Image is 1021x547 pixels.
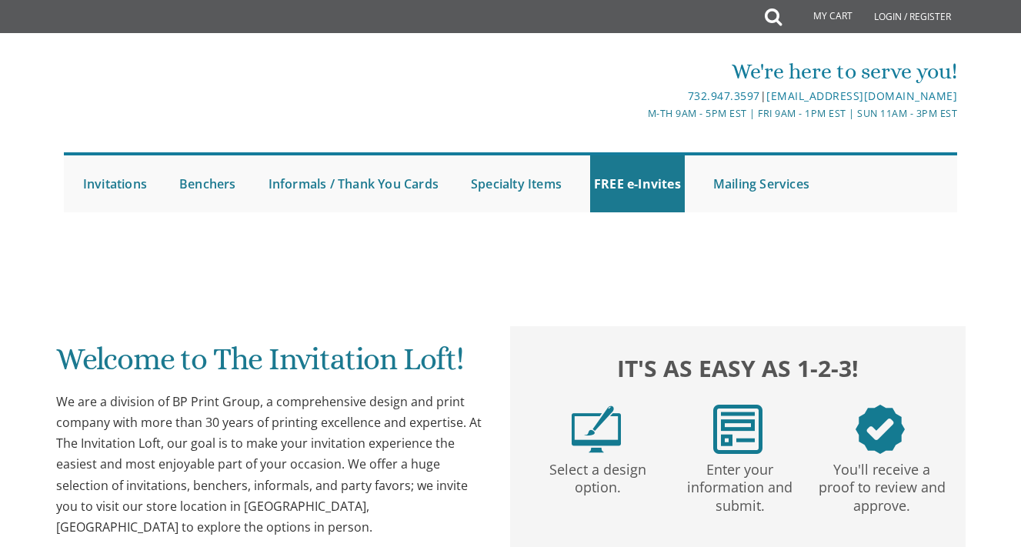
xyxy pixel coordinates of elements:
[526,352,952,385] h2: It's as easy as 1-2-3!
[713,405,762,454] img: step2.png
[814,454,950,515] p: You'll receive a proof to review and approve.
[79,155,151,212] a: Invitations
[265,155,442,212] a: Informals / Thank You Cards
[856,405,905,454] img: step3.png
[362,56,957,87] div: We're here to serve you!
[590,155,685,212] a: FREE e-Invites
[467,155,566,212] a: Specialty Items
[672,454,809,515] p: Enter your information and submit.
[688,88,760,103] a: 732.947.3597
[572,405,621,454] img: step1.png
[530,454,666,497] p: Select a design option.
[362,87,957,105] div: |
[175,155,240,212] a: Benchers
[780,2,863,32] a: My Cart
[56,342,482,388] h1: Welcome to The Invitation Loft!
[56,392,482,538] div: We are a division of BP Print Group, a comprehensive design and print company with more than 30 y...
[766,88,957,103] a: [EMAIL_ADDRESS][DOMAIN_NAME]
[709,155,813,212] a: Mailing Services
[362,105,957,122] div: M-Th 9am - 5pm EST | Fri 9am - 1pm EST | Sun 11am - 3pm EST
